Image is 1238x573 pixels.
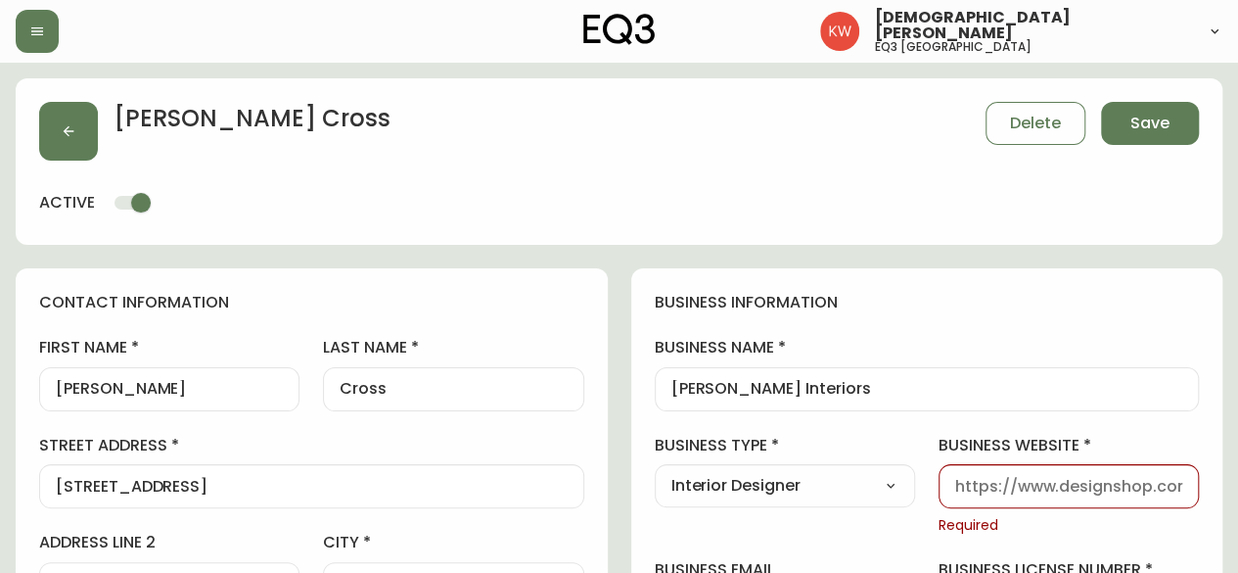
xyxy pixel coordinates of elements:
img: logo [583,14,656,45]
span: Required [939,516,1199,536]
h4: active [39,192,95,214]
label: business type [655,435,915,456]
input: https://www.designshop.com [955,477,1182,496]
span: Save [1130,113,1169,134]
img: f33162b67396b0982c40ce2a87247151 [820,12,859,51]
label: business name [655,337,1200,358]
span: [DEMOGRAPHIC_DATA][PERSON_NAME] [875,10,1191,41]
label: address line 2 [39,532,299,553]
label: first name [39,337,299,358]
button: Delete [986,102,1085,145]
label: city [323,532,583,553]
h4: business information [655,292,1200,313]
h4: contact information [39,292,584,313]
label: last name [323,337,583,358]
label: street address [39,435,584,456]
span: Delete [1010,113,1061,134]
h5: eq3 [GEOGRAPHIC_DATA] [875,41,1032,53]
label: business website [939,435,1199,456]
h2: [PERSON_NAME] Cross [114,102,390,145]
button: Save [1101,102,1199,145]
